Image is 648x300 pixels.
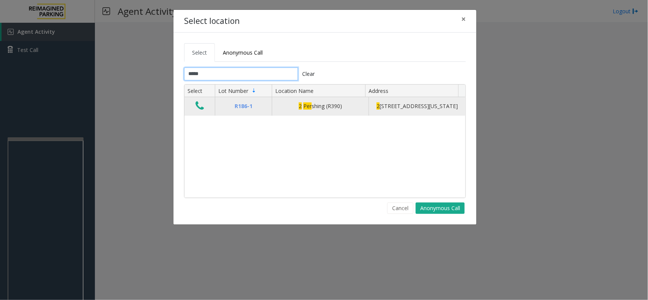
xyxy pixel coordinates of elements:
span: Location Name [275,87,314,94]
button: Clear [298,68,319,80]
button: Cancel [387,203,413,214]
span: Lot Number [218,87,248,94]
span: Sortable [251,88,257,94]
span: Select [192,49,207,56]
div: shing (R390) [277,102,364,110]
th: Select [184,85,215,97]
span: Anonymous Call [223,49,263,56]
div: [STREET_ADDRESS][US_STATE] [374,102,461,110]
ul: Tabs [184,43,466,62]
h4: Select location [184,15,240,27]
span: Address [369,87,388,94]
button: Anonymous Call [416,203,465,214]
button: Close [456,10,471,28]
span: 2 [299,102,302,110]
div: R186-1 [220,102,267,110]
span: × [461,14,466,24]
span: 2 [377,102,380,110]
span: Per [303,102,312,110]
div: Data table [184,85,465,198]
